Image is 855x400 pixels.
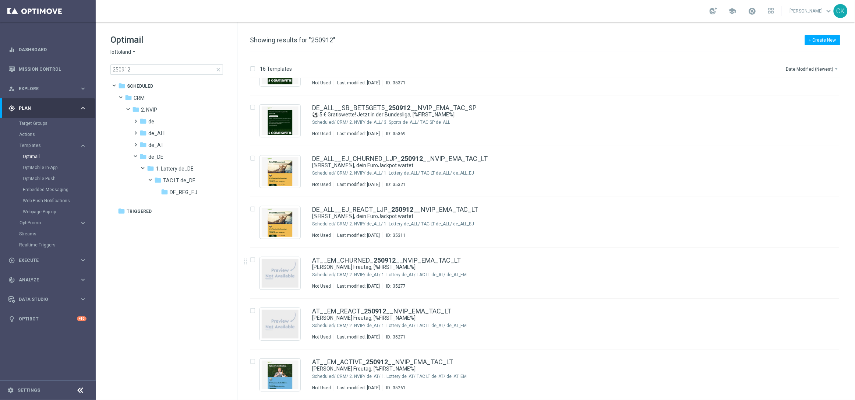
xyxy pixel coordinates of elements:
button: play_circle_outline Execute keyboard_arrow_right [8,257,87,263]
i: track_changes [8,277,15,283]
b: 250912 [374,256,396,264]
span: Data Studio [19,297,80,302]
b: 250912 [366,358,388,366]
i: keyboard_arrow_right [80,142,86,149]
div: Scheduled/CRM/2. NVIP/de_AT/1. Lottery de_AT/TAC LT de_AT/de_AT_EM [337,323,809,329]
span: keyboard_arrow_down [825,7,833,15]
span: de_AT [148,142,164,148]
button: + Create New [805,35,840,45]
input: Search Template [110,64,223,75]
button: OptiPromo keyboard_arrow_right [19,220,87,226]
div: Actions [19,129,95,140]
span: Scheduled [127,83,153,90]
a: ⚽ 5 € Gratiswette! Jetzt in der Bundesliga, [%FIRST_NAME%] [312,111,792,118]
div: Last modified: [DATE] [334,283,383,289]
i: folder [154,176,162,184]
div: 35261 [393,385,406,391]
a: Optibot [19,309,77,329]
button: lightbulb Optibot +10 [8,316,87,322]
span: lottoland [110,49,131,56]
span: de_ALL [148,130,166,137]
span: Execute [19,258,80,263]
div: Scheduled/ [312,221,336,227]
i: folder [139,129,147,137]
div: Press SPACE to select this row. [243,95,854,146]
img: noPreview.jpg [262,259,298,288]
div: Realtime Triggers [19,239,95,250]
div: Streams [19,228,95,239]
i: gps_fixed [8,105,15,112]
div: Webpage Pop-up [23,206,95,217]
div: Scheduled/ [312,323,336,329]
div: Scheduled/CRM/2. NVIP/de_ALL/1. Lottery de_ALL/TAC LT de_ALL/de_ALL_EJ [337,221,809,227]
div: 35271 [393,334,406,340]
div: ⚽ 5 € Gratiswette! Jetzt in der Bundesliga, [%FIRST_NAME%] [312,111,809,118]
a: AT__EM_CHURNED_250912__NVIP_EMA_TAC_LT [312,257,461,264]
i: folder [161,188,168,196]
div: Last modified: [DATE] [334,232,383,238]
button: Templates keyboard_arrow_right [19,143,87,148]
a: Actions [19,131,77,137]
div: [%FIRST_NAME%], dein EuroJackpot wartet [312,162,809,169]
b: 250912 [391,206,413,213]
i: keyboard_arrow_right [80,85,86,92]
span: Triggered [127,208,152,215]
div: Not Used [312,131,331,137]
button: Data Studio keyboard_arrow_right [8,297,87,302]
a: Settings [18,388,40,393]
span: Explore [19,87,80,91]
img: 35369.jpeg [262,106,298,135]
button: lottoland arrow_drop_down [110,49,137,56]
div: ID: [383,385,406,391]
div: [%FIRST_NAME%], dein EuroJackpot wartet [312,213,809,220]
div: Last modified: [DATE] [334,80,383,86]
a: OptiMobile In-App [23,165,77,171]
div: Last modified: [DATE] [334,385,383,391]
div: Not Used [312,182,331,187]
a: Optimail [23,154,77,159]
a: AT__EM_REACT_250912__NVIP_EMA_TAC_LT [312,308,451,315]
div: OptiPromo [19,217,95,228]
div: ID: [383,80,406,86]
i: play_circle_outline [8,257,15,264]
i: equalizer [8,46,15,53]
i: arrow_drop_down [131,49,137,56]
a: [PERSON_NAME]keyboard_arrow_down [789,6,834,17]
div: Scheduled/ [312,272,336,278]
img: 35321.jpeg [262,157,298,186]
button: equalizer Dashboard [8,47,87,53]
div: Not Used [312,232,331,238]
button: gps_fixed Plan keyboard_arrow_right [8,105,87,111]
div: Last modified: [DATE] [334,334,383,340]
i: folder [118,82,126,90]
div: Last modified: [DATE] [334,131,383,137]
div: Scheduled/ [312,170,336,176]
a: [%FIRST_NAME%], dein EuroJackpot wartet [312,213,792,220]
i: folder [118,207,125,215]
div: Scheduled/CRM/2. NVIP/de_AT/1. Lottery de_AT/TAC LT de_AT/de_AT_EM [337,272,809,278]
i: keyboard_arrow_right [80,105,86,112]
div: ID: [383,182,406,187]
button: track_changes Analyze keyboard_arrow_right [8,277,87,283]
a: Dashboard [19,40,86,59]
div: Press SPACE to select this row. [243,197,854,248]
div: Press SPACE to select this row. [243,146,854,197]
i: keyboard_arrow_right [80,296,86,303]
div: 35277 [393,283,406,289]
div: Templates [19,140,95,217]
span: de_DE [148,154,163,160]
div: Scheduled/ [312,119,336,125]
img: 35311.jpeg [262,208,298,237]
div: ID: [383,131,406,137]
span: Showing results for "250912" [250,36,335,44]
div: Explore [8,85,80,92]
div: Mission Control [8,66,87,72]
span: TAC LT de_DE [163,177,195,184]
div: Press SPACE to select this row. [243,299,854,350]
p: 16 Templates [260,66,292,72]
a: [%FIRST_NAME%], dein EuroJackpot wartet [312,162,792,169]
div: ID: [383,283,406,289]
